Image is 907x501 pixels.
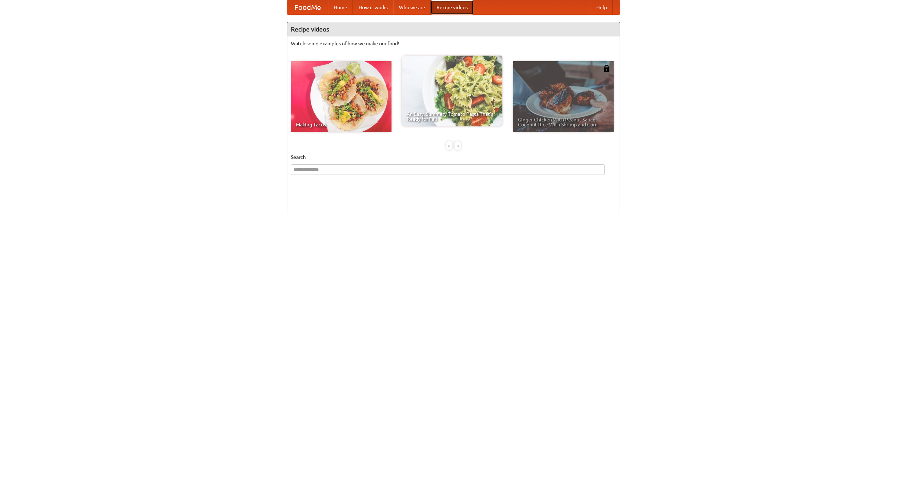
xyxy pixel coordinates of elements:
a: Home [328,0,353,15]
div: « [446,141,452,150]
h5: Search [291,154,616,161]
a: FoodMe [287,0,328,15]
a: Recipe videos [431,0,473,15]
span: An Easy, Summery Tomato Pasta That's Ready for Fall [407,112,497,121]
a: Making Tacos [291,61,391,132]
a: How it works [353,0,393,15]
a: Help [591,0,613,15]
p: Watch some examples of how we make our food! [291,40,616,47]
a: Who we are [393,0,431,15]
span: Making Tacos [296,122,387,127]
img: 483408.png [603,65,610,72]
div: » [455,141,461,150]
a: An Easy, Summery Tomato Pasta That's Ready for Fall [402,56,502,126]
h4: Recipe videos [287,22,620,36]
